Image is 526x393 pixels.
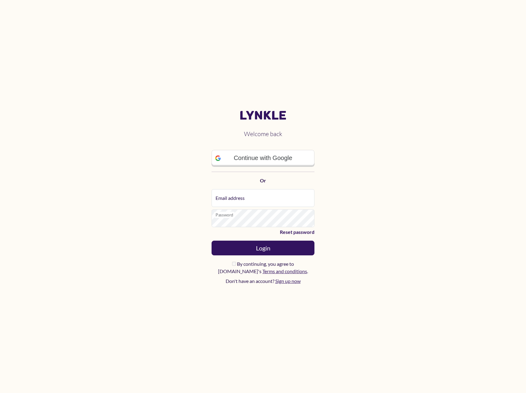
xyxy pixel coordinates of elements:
[212,228,314,236] a: Reset password
[232,262,236,266] input: By continuing, you agree to [DOMAIN_NAME]'s Terms and conditions.
[212,108,314,123] a: Lynkle
[212,125,314,143] h2: Welcome back
[260,177,266,183] strong: Or
[275,278,301,284] a: Sign up now
[212,277,314,285] p: Don't have an account?
[262,268,307,274] a: Terms and conditions
[212,150,314,166] a: Continue with Google
[212,241,314,255] button: Login
[212,260,314,275] label: By continuing, you agree to [DOMAIN_NAME]'s .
